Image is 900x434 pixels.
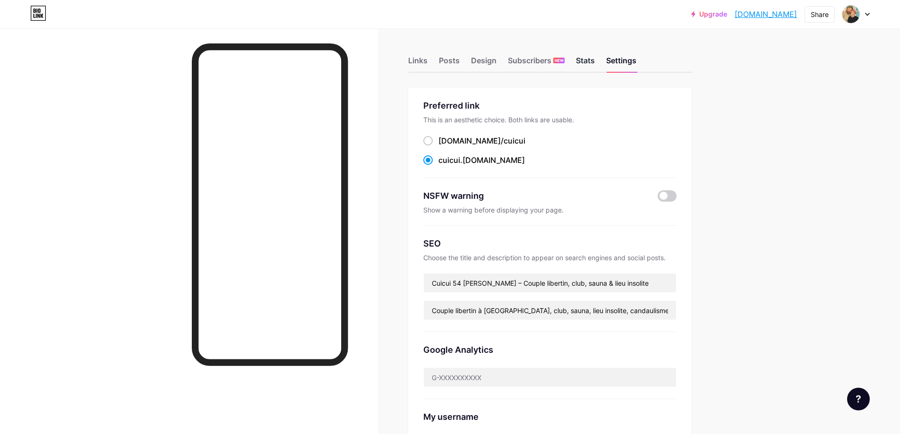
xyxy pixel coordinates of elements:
div: Settings [606,55,636,72]
input: Description (max 160 chars) [424,301,676,320]
div: Google Analytics [423,343,677,356]
div: NSFW warning [423,189,644,202]
div: Links [408,55,428,72]
div: Subscribers [508,55,565,72]
div: Share [811,9,829,19]
div: Design [471,55,497,72]
img: cuicui [842,5,860,23]
div: This is an aesthetic choice. Both links are usable. [423,116,677,124]
span: NEW [555,58,564,63]
div: SEO [423,237,677,250]
span: cuicui [438,155,460,165]
div: [DOMAIN_NAME]/ [438,135,525,146]
div: Choose the title and description to appear on search engines and social posts. [423,254,677,262]
a: Upgrade [691,10,727,18]
input: Title [424,273,676,292]
div: My username [423,410,677,423]
a: [DOMAIN_NAME] [735,9,797,20]
div: Show a warning before displaying your page. [423,206,677,214]
div: Preferred link [423,99,677,112]
span: cuicui [504,136,525,145]
input: G-XXXXXXXXXX [424,368,676,387]
div: Stats [576,55,595,72]
div: .[DOMAIN_NAME] [438,154,525,166]
div: Posts [439,55,460,72]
